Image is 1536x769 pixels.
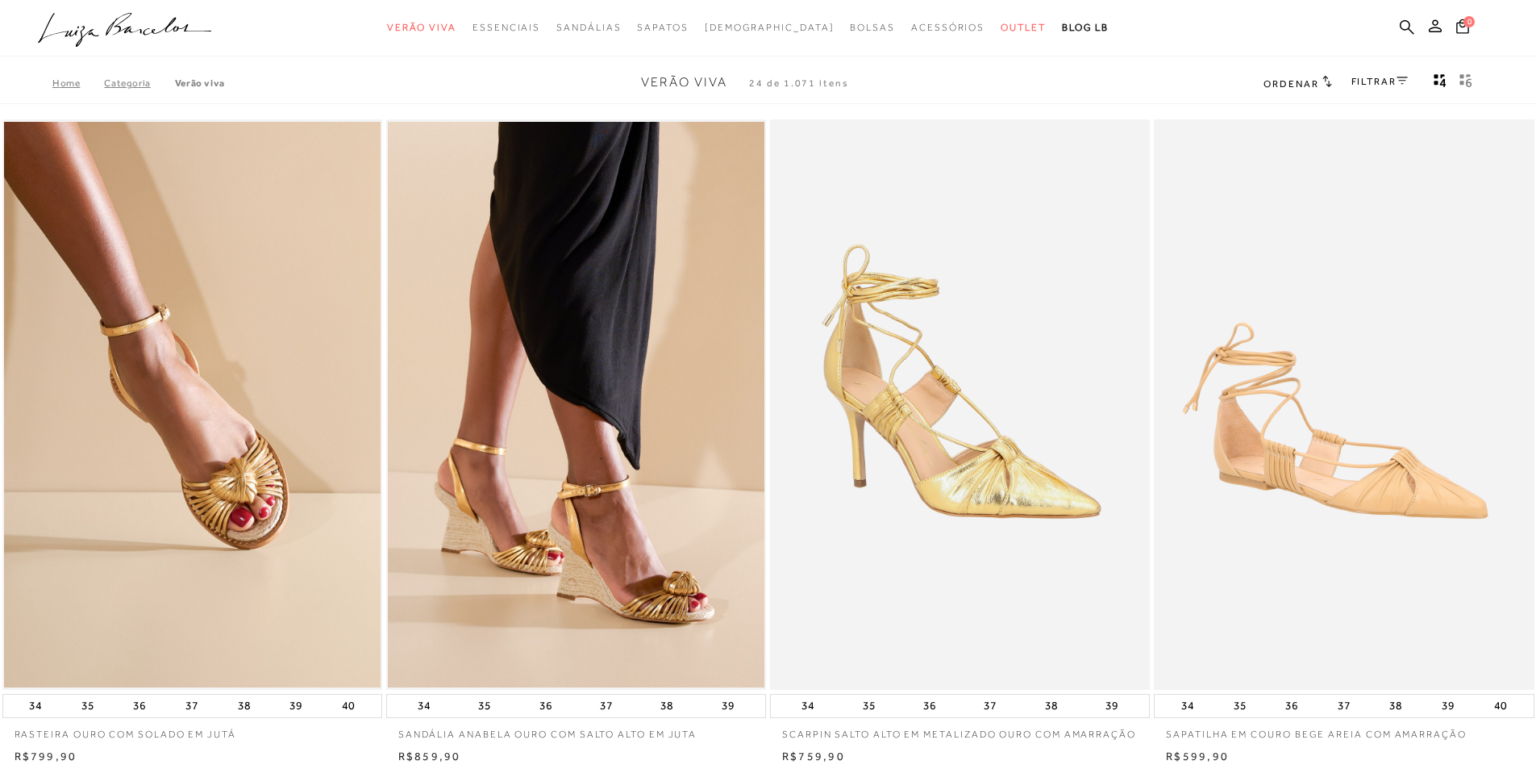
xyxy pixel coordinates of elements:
span: R$759,90 [782,750,845,763]
a: noSubCategoriesText [911,13,984,43]
button: 34 [797,695,819,717]
a: Categoria [104,77,174,89]
a: SAPATILHA EM COURO BEGE AREIA COM AMARRAÇÃO SAPATILHA EM COURO BEGE AREIA COM AMARRAÇÃO [1155,122,1532,688]
a: noSubCategoriesText [705,13,835,43]
a: SCARPIN SALTO ALTO EM METALIZADO OURO COM AMARRAÇÃO [770,718,1150,742]
img: RASTEIRA OURO COM SOLADO EM JUTÁ [4,122,381,688]
span: R$859,90 [398,750,461,763]
span: Ordenar [1263,78,1318,90]
button: gridText6Desc [1455,73,1477,94]
a: SANDÁLIA ANABELA OURO COM SALTO ALTO EM JUTA SANDÁLIA ANABELA OURO COM SALTO ALTO EM JUTA [388,122,764,688]
button: Mostrar 4 produtos por linha [1429,73,1451,94]
button: 40 [337,695,360,717]
span: [DEMOGRAPHIC_DATA] [705,22,835,33]
button: 40 [1489,695,1512,717]
button: 35 [473,695,496,717]
button: 34 [1176,695,1199,717]
span: BLOG LB [1062,22,1109,33]
a: FILTRAR [1351,76,1408,87]
span: Sapatos [637,22,688,33]
button: 37 [181,695,203,717]
a: Home [52,77,104,89]
button: 34 [413,695,435,717]
button: 37 [1333,695,1355,717]
button: 35 [1229,695,1251,717]
img: SCARPIN SALTO ALTO EM METALIZADO OURO COM AMARRAÇÃO [772,122,1148,688]
span: R$799,90 [15,750,77,763]
span: Outlet [1001,22,1046,33]
button: 38 [233,695,256,717]
button: 39 [1101,695,1123,717]
button: 36 [918,695,941,717]
a: SAPATILHA EM COURO BEGE AREIA COM AMARRAÇÃO [1154,718,1534,742]
button: 38 [1040,695,1063,717]
a: noSubCategoriesText [387,13,456,43]
button: 0 [1451,18,1474,40]
img: SAPATILHA EM COURO BEGE AREIA COM AMARRAÇÃO [1155,122,1532,688]
a: noSubCategoriesText [556,13,621,43]
span: Verão Viva [641,75,727,90]
button: 38 [1384,695,1407,717]
a: BLOG LB [1062,13,1109,43]
button: 36 [535,695,557,717]
a: RASTEIRA OURO COM SOLADO EM JUTÁ RASTEIRA OURO COM SOLADO EM JUTÁ [4,122,381,688]
span: Essenciais [472,22,540,33]
a: RASTEIRA OURO COM SOLADO EM JUTÁ [2,718,382,742]
a: noSubCategoriesText [637,13,688,43]
span: Verão Viva [387,22,456,33]
img: SANDÁLIA ANABELA OURO COM SALTO ALTO EM JUTA [388,122,764,688]
span: 0 [1463,16,1475,27]
a: noSubCategoriesText [1001,13,1046,43]
button: 37 [979,695,1001,717]
button: 36 [128,695,151,717]
button: 35 [858,695,880,717]
a: Verão Viva [175,77,225,89]
button: 35 [77,695,99,717]
span: Sandálias [556,22,621,33]
a: noSubCategoriesText [472,13,540,43]
button: 34 [24,695,47,717]
button: 37 [595,695,618,717]
span: 24 de 1.071 itens [749,77,849,89]
button: 38 [656,695,678,717]
button: 39 [717,695,739,717]
span: R$599,90 [1166,750,1229,763]
a: noSubCategoriesText [850,13,895,43]
span: Acessórios [911,22,984,33]
span: Bolsas [850,22,895,33]
a: SCARPIN SALTO ALTO EM METALIZADO OURO COM AMARRAÇÃO SCARPIN SALTO ALTO EM METALIZADO OURO COM AMA... [772,122,1148,688]
button: 39 [1437,695,1459,717]
button: 36 [1280,695,1303,717]
a: SANDÁLIA ANABELA OURO COM SALTO ALTO EM JUTA [386,718,766,742]
button: 39 [285,695,307,717]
